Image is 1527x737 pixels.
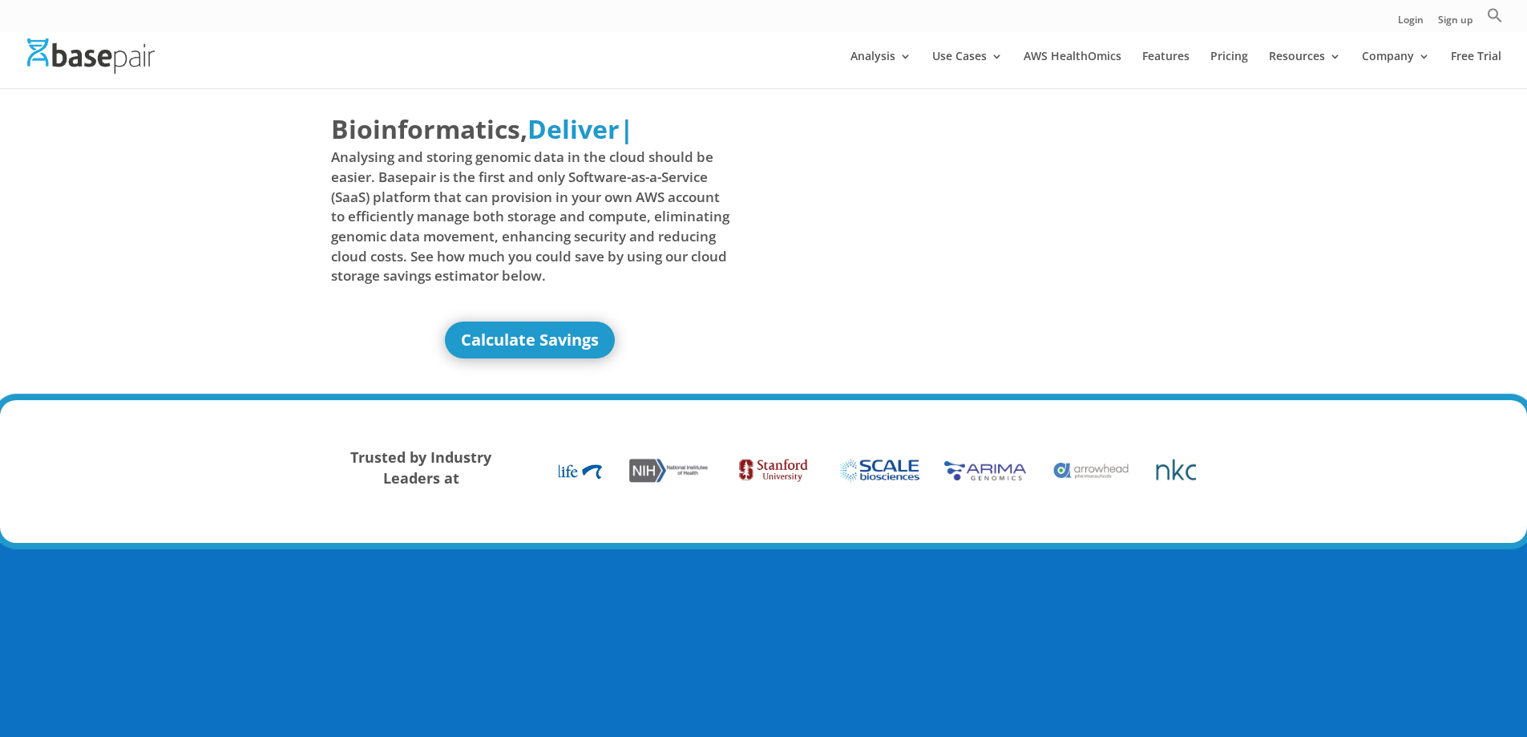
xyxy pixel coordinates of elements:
[1487,7,1503,32] a: Search Icon Link
[1142,51,1190,88] a: Features
[331,148,730,285] span: Analysing and storing genomic data in the cloud should be easier. Basepair is the first and only ...
[1024,51,1121,88] a: AWS HealthOmics
[1269,51,1341,88] a: Resources
[776,111,1175,335] iframe: Basepair - NGS Analysis Simplified
[620,111,634,146] span: |
[1487,7,1503,23] svg: Search
[445,322,615,358] a: Calculate Savings
[527,111,620,146] span: Deliver
[331,111,527,148] span: Bioinformatics,
[1362,51,1430,88] a: Company
[1210,51,1248,88] a: Pricing
[1398,15,1424,32] a: Login
[932,51,1003,88] a: Use Cases
[27,38,155,73] img: Basepair
[350,447,491,488] strong: Trusted by Industry Leaders at
[850,51,911,88] a: Analysis
[1451,51,1501,88] a: Free Trial
[1438,15,1472,32] a: Sign up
